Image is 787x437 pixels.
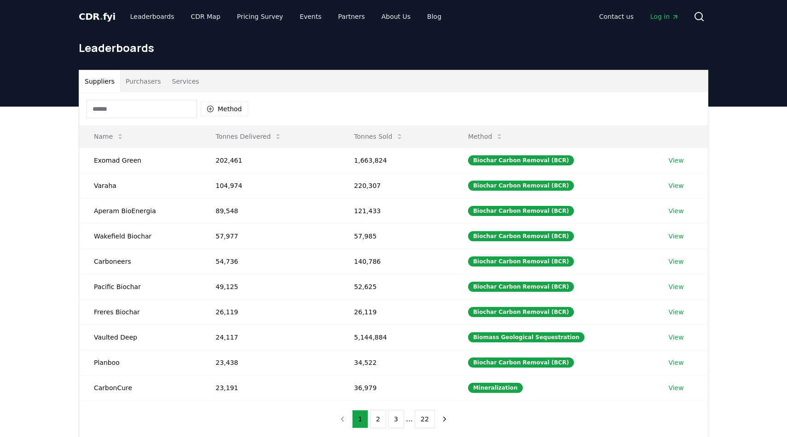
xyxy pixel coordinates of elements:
[347,127,411,146] button: Tonnes Sold
[339,148,453,173] td: 1,663,824
[79,198,201,223] td: Aperam BioEnergia
[201,223,339,249] td: 57,977
[374,8,418,25] a: About Us
[668,282,683,291] a: View
[100,11,103,22] span: .
[370,410,386,428] button: 2
[592,8,641,25] a: Contact us
[201,375,339,400] td: 23,191
[643,8,686,25] a: Log in
[79,148,201,173] td: Exomad Green
[230,8,290,25] a: Pricing Survey
[668,206,683,216] a: View
[79,223,201,249] td: Wakefield Biochar
[468,307,574,317] div: Biochar Carbon Removal (BCR)
[668,307,683,317] a: View
[292,8,329,25] a: Events
[420,8,449,25] a: Blog
[339,198,453,223] td: 121,433
[87,127,131,146] button: Name
[201,299,339,324] td: 26,119
[79,350,201,375] td: Planboo
[339,223,453,249] td: 57,985
[79,324,201,350] td: Vaulted Deep
[468,206,574,216] div: Biochar Carbon Removal (BCR)
[184,8,228,25] a: CDR Map
[201,173,339,198] td: 104,974
[468,231,574,241] div: Biochar Carbon Removal (BCR)
[79,274,201,299] td: Pacific Biochar
[339,274,453,299] td: 52,625
[415,410,435,428] button: 22
[468,332,584,342] div: Biomass Geological Sequestration
[668,257,683,266] a: View
[79,70,120,92] button: Suppliers
[468,282,574,292] div: Biochar Carbon Removal (BCR)
[668,232,683,241] a: View
[468,181,574,191] div: Biochar Carbon Removal (BCR)
[339,173,453,198] td: 220,307
[668,156,683,165] a: View
[468,155,574,165] div: Biochar Carbon Removal (BCR)
[668,181,683,190] a: View
[592,8,686,25] nav: Main
[79,173,201,198] td: Varaha
[120,70,167,92] button: Purchasers
[468,358,574,368] div: Biochar Carbon Removal (BCR)
[123,8,182,25] a: Leaderboards
[331,8,372,25] a: Partners
[668,383,683,392] a: View
[461,127,511,146] button: Method
[339,249,453,274] td: 140,786
[468,256,574,267] div: Biochar Carbon Removal (BCR)
[79,375,201,400] td: CarbonCure
[201,148,339,173] td: 202,461
[208,127,289,146] button: Tonnes Delivered
[79,299,201,324] td: Freres Biochar
[201,249,339,274] td: 54,736
[352,410,368,428] button: 1
[79,40,708,55] h1: Leaderboards
[123,8,449,25] nav: Main
[201,274,339,299] td: 49,125
[668,358,683,367] a: View
[339,324,453,350] td: 5,144,884
[406,414,413,425] li: ...
[201,102,248,116] button: Method
[79,249,201,274] td: Carboneers
[650,12,679,21] span: Log in
[201,350,339,375] td: 23,438
[437,410,452,428] button: next page
[388,410,404,428] button: 3
[468,383,523,393] div: Mineralization
[167,70,205,92] button: Services
[201,198,339,223] td: 89,548
[339,299,453,324] td: 26,119
[201,324,339,350] td: 24,117
[339,375,453,400] td: 36,979
[79,10,116,23] a: CDR.fyi
[668,333,683,342] a: View
[79,11,116,22] span: CDR fyi
[339,350,453,375] td: 34,522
